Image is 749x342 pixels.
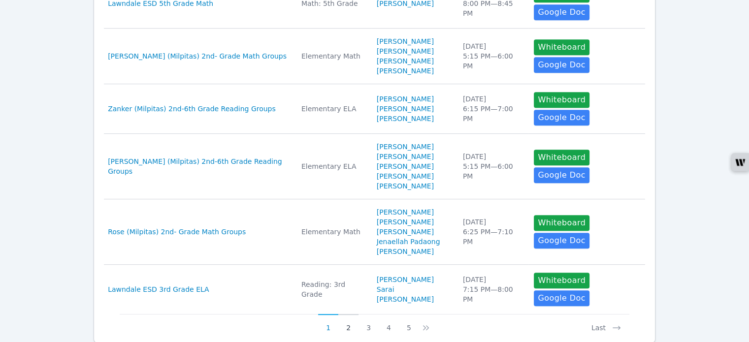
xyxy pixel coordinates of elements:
button: 5 [399,314,419,333]
tr: [PERSON_NAME] (Milpitas) 2nd-6th Grade Reading GroupsElementary ELA[PERSON_NAME][PERSON_NAME][PER... [104,134,645,199]
button: 1 [318,314,338,333]
button: Whiteboard [534,92,589,108]
a: [PERSON_NAME] [377,217,434,227]
a: [PERSON_NAME] [377,142,434,152]
a: [PERSON_NAME] [377,56,434,66]
a: [PERSON_NAME] (Milpitas) 2nd-6th Grade Reading Groups [108,156,290,176]
a: [PERSON_NAME] [377,207,434,217]
a: [PERSON_NAME] [377,227,434,237]
a: [PERSON_NAME] [377,94,434,104]
button: 3 [358,314,379,333]
button: Whiteboard [534,39,589,55]
div: Reading: 3rd Grade [301,280,365,299]
a: [PERSON_NAME] [377,66,434,76]
tr: [PERSON_NAME] (Milpitas) 2nd- Grade Math GroupsElementary Math[PERSON_NAME][PERSON_NAME][PERSON_N... [104,29,645,84]
a: Sarai [PERSON_NAME] [377,284,451,304]
button: 2 [338,314,358,333]
div: Elementary ELA [301,161,365,171]
div: [DATE] 5:15 PM — 6:00 PM [463,152,522,181]
a: [PERSON_NAME] [377,247,434,256]
a: [PERSON_NAME] [377,171,434,181]
a: [PERSON_NAME] [377,152,434,161]
a: Zanker (Milpitas) 2nd-6th Grade Reading Groups [108,104,276,114]
div: Elementary ELA [301,104,365,114]
button: Whiteboard [534,150,589,165]
button: 4 [379,314,399,333]
tr: Zanker (Milpitas) 2nd-6th Grade Reading GroupsElementary ELA[PERSON_NAME][PERSON_NAME][PERSON_NAM... [104,84,645,134]
a: [PERSON_NAME] (Milpitas) 2nd- Grade Math Groups [108,51,287,61]
a: Rose (Milpitas) 2nd- Grade Math Groups [108,227,246,237]
div: [DATE] 6:25 PM — 7:10 PM [463,217,522,247]
tr: Lawndale ESD 3rd Grade ELAReading: 3rd Grade[PERSON_NAME]Sarai [PERSON_NAME][DATE]7:15 PM—8:00 PM... [104,265,645,314]
div: Elementary Math [301,227,365,237]
a: Google Doc [534,4,589,20]
button: Whiteboard [534,215,589,231]
a: [PERSON_NAME] [377,104,434,114]
a: Google Doc [534,110,589,125]
a: [PERSON_NAME] [377,46,434,56]
tr: Rose (Milpitas) 2nd- Grade Math GroupsElementary Math[PERSON_NAME][PERSON_NAME][PERSON_NAME]Jenae... [104,199,645,265]
a: [PERSON_NAME] [377,181,434,191]
a: Google Doc [534,233,589,249]
div: Elementary Math [301,51,365,61]
a: Google Doc [534,57,589,73]
a: Google Doc [534,290,589,306]
a: Google Doc [534,167,589,183]
a: Lawndale ESD 3rd Grade ELA [108,284,209,294]
div: [DATE] 7:15 PM — 8:00 PM [463,275,522,304]
a: Jenaellah Padaong [377,237,440,247]
button: Whiteboard [534,273,589,288]
a: [PERSON_NAME] [377,161,434,171]
a: [PERSON_NAME] [377,36,434,46]
a: [PERSON_NAME] [377,114,434,124]
div: [DATE] 5:15 PM — 6:00 PM [463,41,522,71]
button: Last [584,314,629,333]
a: [PERSON_NAME] [377,275,434,284]
div: [DATE] 6:15 PM — 7:00 PM [463,94,522,124]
